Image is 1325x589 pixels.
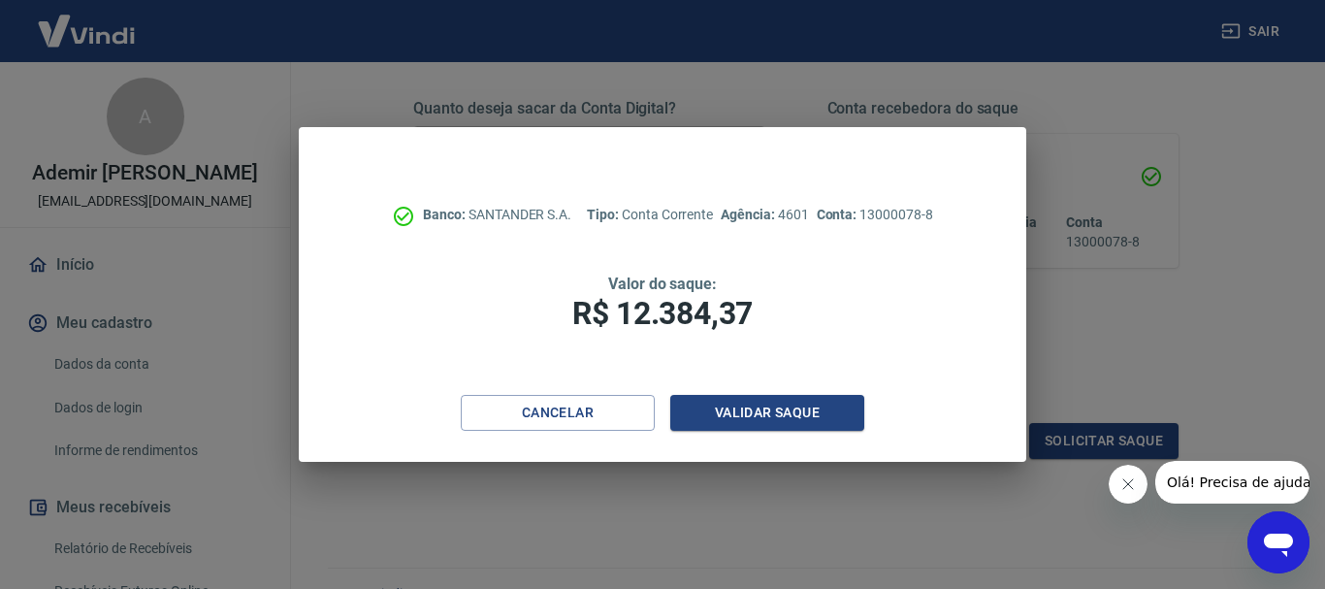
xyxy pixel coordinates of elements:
span: Valor do saque: [608,275,717,293]
iframe: Fechar mensagem [1109,465,1147,504]
button: Cancelar [461,395,655,431]
span: Conta: [817,207,860,222]
p: SANTANDER S.A. [423,205,571,225]
span: Agência: [721,207,778,222]
button: Validar saque [670,395,864,431]
span: R$ 12.384,37 [572,295,753,332]
p: 4601 [721,205,808,225]
iframe: Mensagem da empresa [1155,461,1309,504]
p: 13000078-8 [817,205,933,225]
span: Olá! Precisa de ajuda? [12,14,163,29]
p: Conta Corrente [587,205,713,225]
span: Banco: [423,207,469,222]
span: Tipo: [587,207,622,222]
iframe: Botão para abrir a janela de mensagens [1247,511,1309,573]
